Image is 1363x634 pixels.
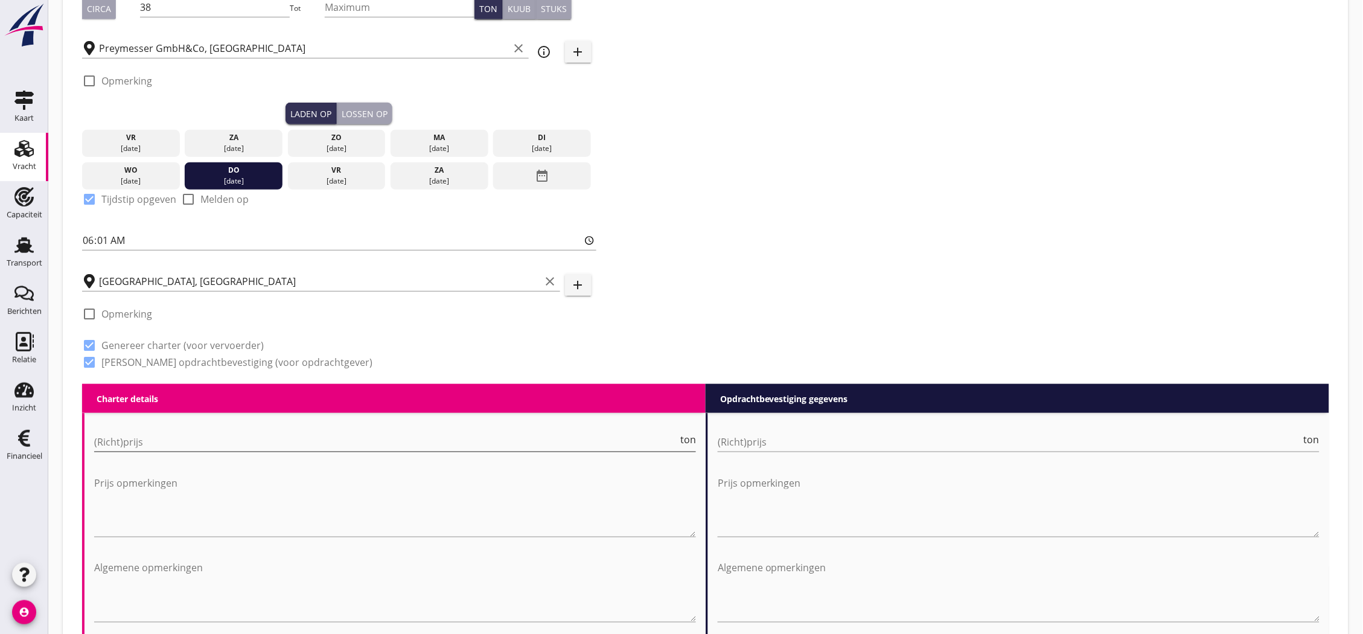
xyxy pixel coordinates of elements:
[290,107,331,120] div: Laden op
[535,165,549,187] i: date_range
[496,132,588,143] div: di
[342,107,388,120] div: Lossen op
[543,274,558,289] i: clear
[94,473,696,537] textarea: Prijs opmerkingen
[13,162,36,170] div: Vracht
[286,103,337,124] button: Laden op
[7,211,42,219] div: Capaciteit
[99,39,509,58] input: Laadplaats
[394,132,485,143] div: ma
[394,143,485,154] div: [DATE]
[541,2,567,15] div: Stuks
[537,45,552,59] i: info_outline
[12,356,36,363] div: Relatie
[718,432,1301,452] input: (Richt)prijs
[508,2,531,15] div: Kuub
[101,339,264,351] label: Genereer charter (voor vervoerder)
[101,193,176,205] label: Tijdstip opgeven
[101,75,152,87] label: Opmerking
[14,114,34,122] div: Kaart
[718,473,1320,537] textarea: Prijs opmerkingen
[12,404,36,412] div: Inzicht
[479,2,497,15] div: Ton
[718,559,1320,622] textarea: Algemene opmerkingen
[94,559,696,622] textarea: Algemene opmerkingen
[290,176,382,187] div: [DATE]
[394,165,485,176] div: za
[680,435,696,444] span: ton
[85,176,177,187] div: [DATE]
[188,132,279,143] div: za
[394,176,485,187] div: [DATE]
[99,272,541,291] input: Losplaats
[101,356,372,368] label: [PERSON_NAME] opdrachtbevestiging (voor opdrachtgever)
[188,176,279,187] div: [DATE]
[188,143,279,154] div: [DATE]
[2,3,46,48] img: logo-small.a267ee39.svg
[85,143,177,154] div: [DATE]
[87,2,111,15] div: Circa
[7,452,42,460] div: Financieel
[188,165,279,176] div: do
[85,132,177,143] div: vr
[85,165,177,176] div: wo
[101,308,152,320] label: Opmerking
[7,307,42,315] div: Berichten
[512,41,526,56] i: clear
[12,600,36,624] i: account_circle
[337,103,392,124] button: Lossen op
[290,3,325,14] div: Tot
[7,259,42,267] div: Transport
[571,45,586,59] i: add
[200,193,249,205] label: Melden op
[290,132,382,143] div: zo
[290,165,382,176] div: vr
[1304,435,1320,444] span: ton
[290,143,382,154] div: [DATE]
[94,432,678,452] input: (Richt)prijs
[496,143,588,154] div: [DATE]
[571,278,586,292] i: add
